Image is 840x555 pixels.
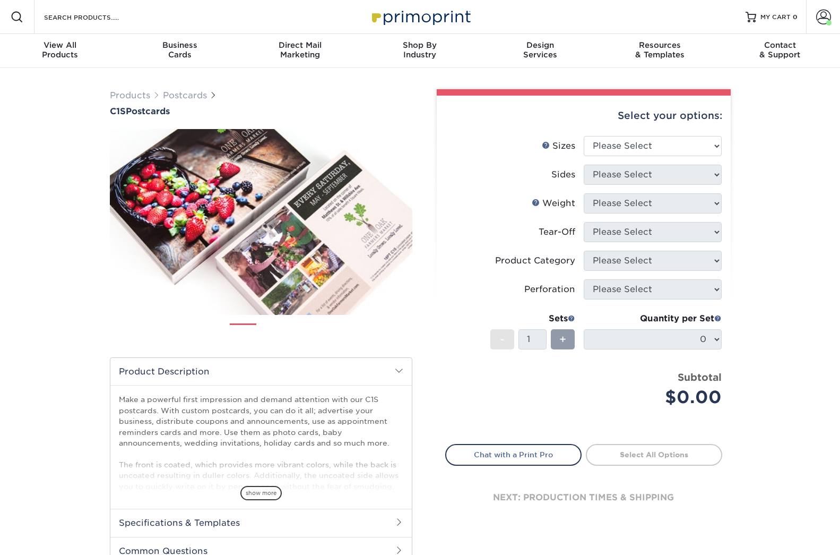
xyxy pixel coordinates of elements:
[360,40,480,59] div: Industry
[120,40,240,50] span: Business
[367,5,473,28] img: Primoprint
[559,331,566,347] span: +
[480,40,600,59] div: Services
[600,40,720,50] span: Resources
[230,320,256,346] img: Postcards 01
[584,312,722,325] div: Quantity per Set
[720,40,840,50] span: Contact
[120,34,240,68] a: BusinessCards
[445,96,722,136] div: Select your options:
[110,106,412,116] a: C1SPostcards
[240,40,360,59] div: Marketing
[490,312,575,325] div: Sets
[110,509,412,536] h2: Specifications & Templates
[119,394,403,545] p: Make a powerful first impression and demand attention with our C1S postcards. With custom postcar...
[445,466,722,530] div: next: production times & shipping
[592,385,722,410] div: $0.00
[120,40,240,59] div: Cards
[163,90,207,100] a: Postcards
[480,34,600,68] a: DesignServices
[240,486,282,500] span: show more
[110,117,412,327] img: C1S 01
[500,331,505,347] span: -
[110,90,150,100] a: Products
[678,371,722,383] strong: Subtotal
[445,444,582,465] a: Chat with a Print Pro
[240,34,360,68] a: Direct MailMarketing
[720,40,840,59] div: & Support
[110,106,126,116] span: C1S
[495,254,575,267] div: Product Category
[480,40,600,50] span: Design
[586,444,722,465] a: Select All Options
[240,40,360,50] span: Direct Mail
[360,34,480,68] a: Shop ByIndustry
[265,319,292,346] img: Postcards 02
[360,40,480,50] span: Shop By
[43,11,146,23] input: SEARCH PRODUCTS.....
[600,34,720,68] a: Resources& Templates
[110,106,412,116] h1: Postcards
[793,13,798,21] span: 0
[542,140,575,152] div: Sizes
[600,40,720,59] div: & Templates
[539,226,575,238] div: Tear-Off
[551,168,575,181] div: Sides
[720,34,840,68] a: Contact& Support
[760,13,791,22] span: MY CART
[110,358,412,385] h2: Product Description
[532,197,575,210] div: Weight
[524,283,575,296] div: Perforation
